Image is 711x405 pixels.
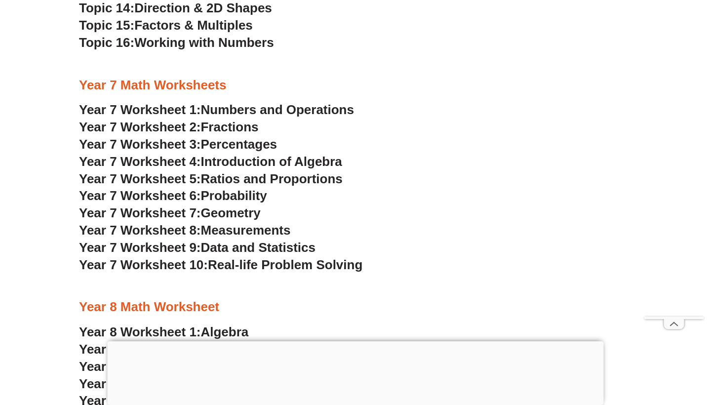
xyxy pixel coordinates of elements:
[208,257,362,272] span: Real-life Problem Solving
[79,299,632,316] h3: Year 8 Math Worksheet
[108,341,604,403] iframe: Advertisement
[79,257,362,272] a: Year 7 Worksheet 10:Real-life Problem Solving
[79,120,201,134] span: Year 7 Worksheet 2:
[201,137,277,152] span: Percentages
[79,188,201,203] span: Year 7 Worksheet 6:
[79,35,274,50] a: Topic 16:Working with Numbers
[79,0,134,15] span: Topic 14:
[79,77,632,94] h3: Year 7 Math Worksheets
[79,342,339,357] a: Year 8 Worksheet 2:Working with numbers
[79,223,290,238] a: Year 7 Worksheet 8:Measurements
[79,359,373,374] a: Year 8 Worksheet 3:[PERSON_NAME]'s theorem
[201,154,342,169] span: Introduction of Algebra
[79,223,201,238] span: Year 7 Worksheet 8:
[644,20,704,317] iframe: Advertisement
[79,240,201,255] span: Year 7 Worksheet 9:
[79,324,248,339] a: Year 8 Worksheet 1:Algebra
[134,18,253,33] span: Factors & Multiples
[79,35,134,50] span: Topic 16:
[79,376,267,391] a: Year 8 Worksheet 4:Probability
[79,171,201,186] span: Year 7 Worksheet 5:
[201,223,291,238] span: Measurements
[201,324,249,339] span: Algebra
[79,0,272,15] a: Topic 14:Direction & 2D Shapes
[79,18,253,33] a: Topic 15:Factors & Multiples
[79,257,208,272] span: Year 7 Worksheet 10:
[201,205,261,220] span: Geometry
[134,0,272,15] span: Direction & 2D Shapes
[201,188,267,203] span: Probability
[201,240,316,255] span: Data and Statistics
[79,359,201,374] span: Year 8 Worksheet 3:
[201,120,259,134] span: Fractions
[79,137,277,152] a: Year 7 Worksheet 3:Percentages
[79,376,201,391] span: Year 8 Worksheet 4:
[79,154,201,169] span: Year 7 Worksheet 4:
[79,154,342,169] a: Year 7 Worksheet 4:Introduction of Algebra
[201,102,354,117] span: Numbers and Operations
[79,205,201,220] span: Year 7 Worksheet 7:
[201,171,343,186] span: Ratios and Proportions
[79,137,201,152] span: Year 7 Worksheet 3:
[79,240,316,255] a: Year 7 Worksheet 9:Data and Statistics
[79,102,201,117] span: Year 7 Worksheet 1:
[79,324,201,339] span: Year 8 Worksheet 1:
[79,18,134,33] span: Topic 15:
[79,342,201,357] span: Year 8 Worksheet 2:
[542,293,711,405] iframe: Chat Widget
[79,120,258,134] a: Year 7 Worksheet 2:Fractions
[79,102,354,117] a: Year 7 Worksheet 1:Numbers and Operations
[79,188,267,203] a: Year 7 Worksheet 6:Probability
[79,205,261,220] a: Year 7 Worksheet 7:Geometry
[134,35,274,50] span: Working with Numbers
[79,171,343,186] a: Year 7 Worksheet 5:Ratios and Proportions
